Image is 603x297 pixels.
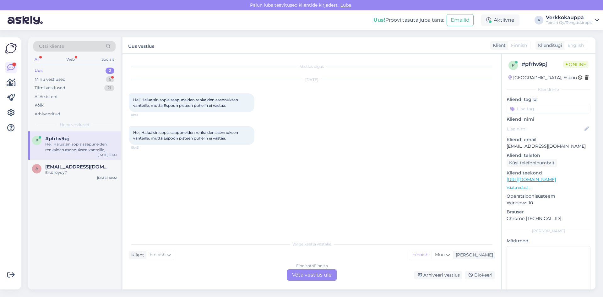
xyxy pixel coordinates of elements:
[507,193,590,200] p: Operatsioonisüsteem
[568,42,584,49] span: English
[339,2,353,8] span: Luba
[106,68,114,74] div: 2
[507,159,557,167] div: Küsi telefoninumbrit
[287,269,337,281] div: Võta vestlus üle
[149,251,166,258] span: Finnish
[129,252,144,258] div: Klient
[128,41,154,50] label: Uus vestlus
[511,42,527,49] span: Finnish
[512,63,515,68] span: p
[507,125,583,132] input: Lisa nimi
[35,94,58,100] div: AI Assistent
[133,130,239,140] span: Hei, Haluaisin sopia saapuneiden renkaiden asennuksen vanteille, mutta Espoon pisteen puhelin ei ...
[129,64,495,69] div: Vestlus algas
[507,143,590,150] p: [EMAIL_ADDRESS][DOMAIN_NAME]
[133,97,239,108] span: Hei, Haluaisin sopia saapuneiden renkaiden asennuksen vanteille, mutta Espoon pisteen puhelin ei ...
[490,42,506,49] div: Klient
[100,55,116,63] div: Socials
[39,43,64,50] span: Otsi kliente
[98,153,117,157] div: [DATE] 10:41
[129,77,495,83] div: [DATE]
[507,96,590,103] p: Kliendi tag'id
[45,136,69,141] span: #pfrhv9pj
[447,14,474,26] button: Emailid
[35,111,60,117] div: Arhiveeritud
[563,61,589,68] span: Online
[409,250,432,260] div: Finnish
[104,85,114,91] div: 21
[296,263,328,269] div: Finnish to Finnish
[535,16,543,25] div: V
[414,271,462,279] div: Arhiveeri vestlus
[131,145,154,150] span: 10:43
[507,116,590,123] p: Kliendi nimi
[481,14,519,26] div: Aktiivne
[507,209,590,215] p: Brauser
[33,55,41,63] div: All
[465,271,495,279] div: Blokeeri
[507,177,556,182] a: [URL][DOMAIN_NAME]
[373,16,444,24] div: Proovi tasuta juba täna:
[5,42,17,54] img: Askly Logo
[507,152,590,159] p: Kliendi telefon
[508,74,577,81] div: [GEOGRAPHIC_DATA], Espoo
[546,15,592,20] div: Verkkokauppa
[35,138,38,143] span: p
[507,104,590,113] input: Lisa tag
[546,15,599,25] a: VerkkokauppaTeinari Oy/Rengaskirppis
[507,170,590,176] p: Klienditeekond
[35,68,43,74] div: Uus
[507,228,590,234] div: [PERSON_NAME]
[131,113,154,117] span: 10:41
[106,76,114,83] div: 5
[507,185,590,190] p: Vaata edasi ...
[35,85,65,91] div: Tiimi vestlused
[522,61,563,68] div: # pfrhv9pj
[45,164,111,170] span: andriy.shevchenko@aalto.fi
[35,102,44,108] div: Kõik
[373,17,385,23] b: Uus!
[507,87,590,92] div: Kliendi info
[546,20,592,25] div: Teinari Oy/Rengaskirppis
[35,166,38,171] span: a
[535,42,562,49] div: Klienditugi
[507,200,590,206] p: Windows 10
[35,76,66,83] div: Minu vestlused
[435,252,445,257] span: Muu
[60,122,89,128] span: Uued vestlused
[97,175,117,180] div: [DATE] 10:02
[507,238,590,244] p: Märkmed
[65,55,76,63] div: Web
[507,136,590,143] p: Kliendi email
[507,215,590,222] p: Chrome [TECHNICAL_ID]
[453,252,493,258] div: [PERSON_NAME]
[45,141,117,153] div: Hei, Haluaisin sopia saapuneiden renkaiden asennuksen vanteille, mutta Espoon pisteen puhelin ei ...
[45,170,117,175] div: Eikö löydy?
[129,241,495,247] div: Valige keel ja vastake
